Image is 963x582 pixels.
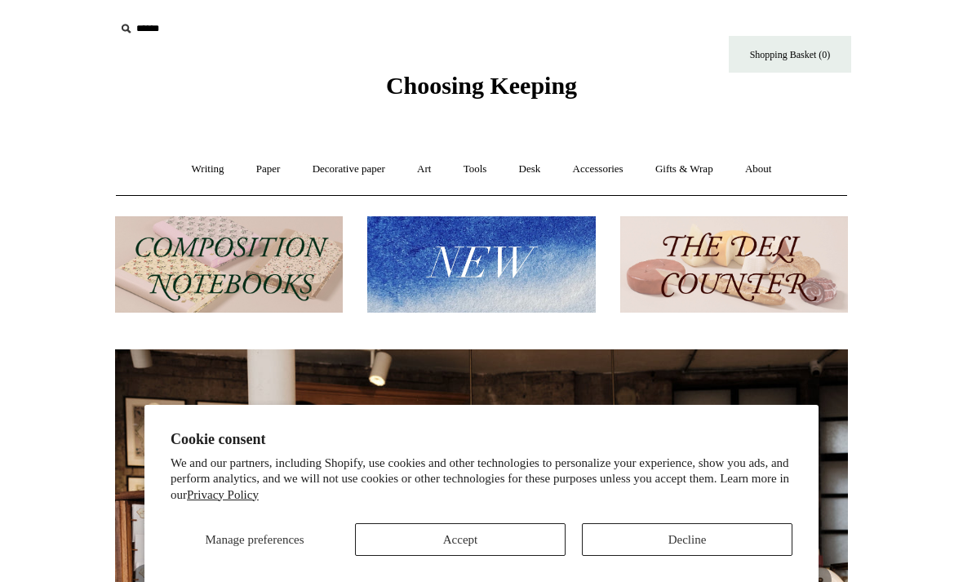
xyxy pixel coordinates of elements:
[730,148,787,191] a: About
[367,216,595,313] img: New.jpg__PID:f73bdf93-380a-4a35-bcfe-7823039498e1
[242,148,295,191] a: Paper
[355,523,566,556] button: Accept
[177,148,239,191] a: Writing
[558,148,638,191] a: Accessories
[298,148,400,191] a: Decorative paper
[729,36,851,73] a: Shopping Basket (0)
[449,148,502,191] a: Tools
[171,523,339,556] button: Manage preferences
[504,148,556,191] a: Desk
[402,148,446,191] a: Art
[171,455,792,504] p: We and our partners, including Shopify, use cookies and other technologies to personalize your ex...
[641,148,728,191] a: Gifts & Wrap
[386,85,577,96] a: Choosing Keeping
[205,533,304,546] span: Manage preferences
[171,431,792,448] h2: Cookie consent
[115,216,343,313] img: 202302 Composition ledgers.jpg__PID:69722ee6-fa44-49dd-a067-31375e5d54ec
[620,216,848,313] img: The Deli Counter
[582,523,792,556] button: Decline
[187,488,259,501] a: Privacy Policy
[386,72,577,99] span: Choosing Keeping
